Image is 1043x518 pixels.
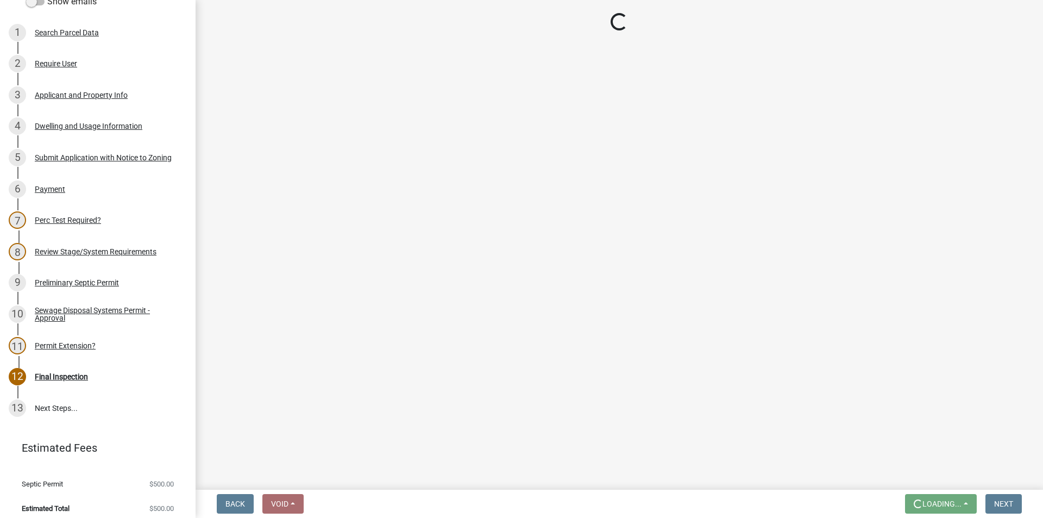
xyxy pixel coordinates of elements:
div: 1 [9,24,26,41]
button: Back [217,494,254,514]
span: Next [994,500,1013,508]
span: Void [271,500,288,508]
span: $500.00 [149,480,174,488]
div: 10 [9,305,26,323]
button: Void [262,494,304,514]
div: 2 [9,55,26,72]
div: 7 [9,211,26,229]
span: Estimated Total [22,505,70,512]
button: Next [985,494,1022,514]
div: Final Inspection [35,373,88,380]
div: Sewage Disposal Systems Permit - Approval [35,307,178,322]
div: Applicant and Property Info [35,91,128,99]
a: Estimated Fees [9,437,178,459]
div: 4 [9,117,26,135]
div: Dwelling and Usage Information [35,122,142,130]
span: Back [225,500,245,508]
div: Review Stage/System Requirements [35,248,156,255]
span: Loading... [922,500,962,508]
div: 3 [9,86,26,104]
div: Payment [35,185,65,193]
div: Permit Extension? [35,342,96,350]
div: 11 [9,337,26,354]
div: Submit Application with Notice to Zoning [35,154,172,161]
div: Require User [35,60,77,67]
div: 12 [9,368,26,385]
span: $500.00 [149,505,174,512]
div: 9 [9,274,26,291]
button: Loading... [905,494,977,514]
div: 13 [9,400,26,417]
div: 6 [9,180,26,198]
div: 5 [9,149,26,166]
div: Search Parcel Data [35,29,99,36]
div: Preliminary Septic Permit [35,279,119,286]
div: 8 [9,243,26,260]
div: Perc Test Required? [35,216,101,224]
span: Septic Permit [22,480,63,488]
